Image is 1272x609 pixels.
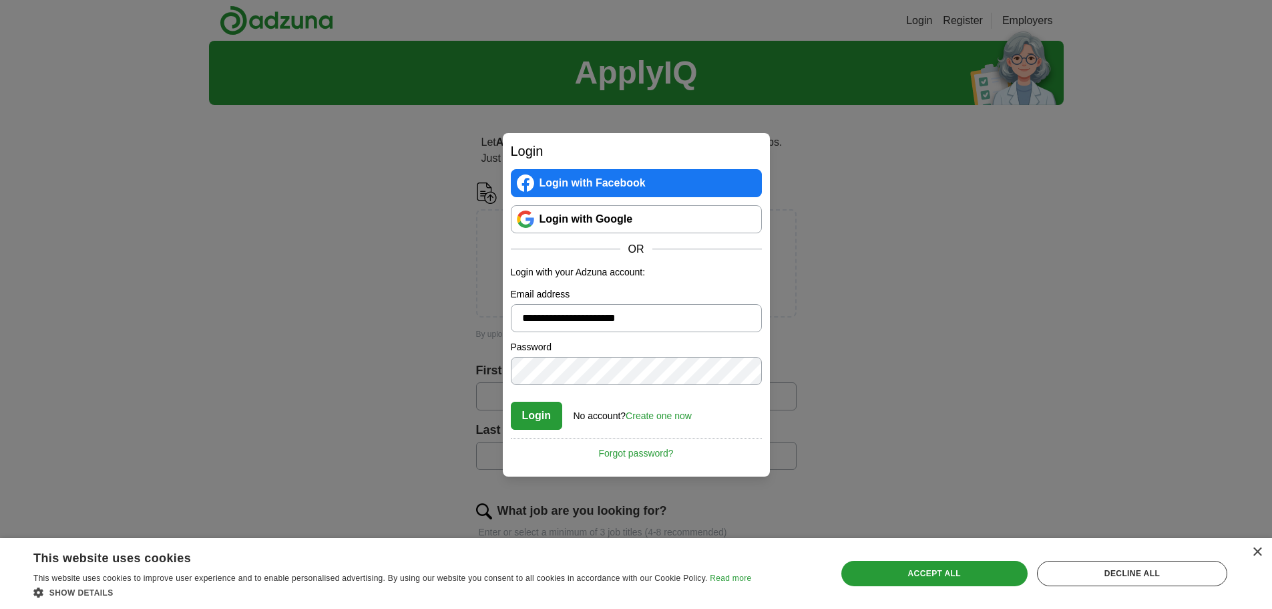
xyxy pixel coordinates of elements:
label: Password [511,340,762,354]
div: Show details [33,586,751,599]
span: Show details [49,588,114,598]
label: Email address [511,287,762,301]
p: Login with your Adzuna account: [511,265,762,279]
span: This website uses cookies to improve user experience and to enable personalised advertising. By u... [33,574,708,583]
a: Forgot password? [511,438,762,461]
button: Login [511,402,563,430]
span: OR [620,241,652,257]
a: Read more, opens a new window [710,574,751,583]
a: Login with Facebook [511,169,762,197]
div: Accept all [841,561,1028,586]
div: This website uses cookies [33,546,718,566]
a: Create one now [626,410,692,421]
div: Decline all [1037,561,1227,586]
h2: Login [511,141,762,161]
div: Close [1252,547,1262,558]
a: Login with Google [511,205,762,233]
div: No account? [574,401,692,423]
